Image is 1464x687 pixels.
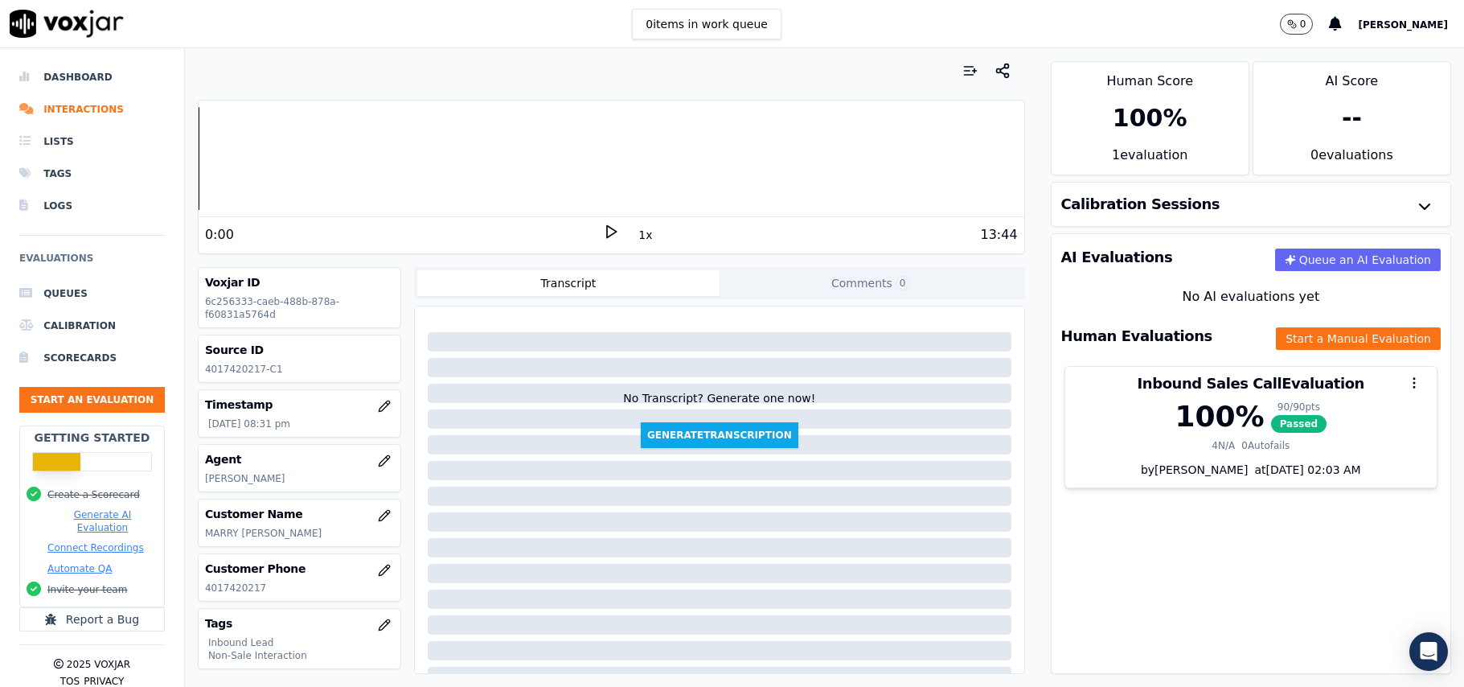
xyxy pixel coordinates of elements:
a: Queues [19,278,165,310]
a: Calibration [19,310,165,342]
button: 0 [1280,14,1330,35]
div: 0 evaluation s [1253,146,1450,175]
h6: Evaluations [19,249,165,278]
div: 90 / 90 pts [1271,401,1327,413]
button: Connect Recordings [47,541,144,554]
p: [DATE] 08:31 pm [208,418,394,430]
span: 0 [896,276,910,290]
p: 4017420217-C1 [205,363,394,376]
p: [PERSON_NAME] [205,472,394,485]
a: Tags [19,158,165,190]
button: GenerateTranscription [641,422,798,448]
div: 0:00 [205,225,234,245]
span: Passed [1271,415,1327,433]
div: 1 evaluation [1052,146,1249,175]
p: 0 [1300,18,1306,31]
button: Transcript [417,270,720,296]
button: Queue an AI Evaluation [1275,249,1441,271]
div: 4 N/A [1212,439,1235,452]
a: Interactions [19,93,165,125]
span: [PERSON_NAME] [1358,19,1448,31]
p: 2025 Voxjar [67,658,130,671]
p: MARRY [PERSON_NAME] [205,527,394,540]
h3: Source ID [205,342,394,358]
img: voxjar logo [10,10,124,38]
div: by [PERSON_NAME] [1065,462,1437,487]
button: Start an Evaluation [19,387,165,413]
div: 100 % [1175,401,1264,433]
div: AI Score [1253,62,1450,91]
button: 0items in work queue [632,9,781,39]
h3: Timestamp [205,397,394,413]
h3: Agent [205,451,394,467]
div: -- [1342,104,1362,133]
div: at [DATE] 02:03 AM [1248,462,1360,478]
button: Automate QA [47,562,112,575]
h2: Getting Started [34,430,150,446]
p: 6c256333-caeb-488b-878a-f60831a5764d [205,295,394,321]
h3: Tags [205,615,394,631]
button: Start a Manual Evaluation [1276,327,1441,350]
a: Logs [19,190,165,222]
button: Report a Bug [19,607,165,631]
p: Non-Sale Interaction [208,649,394,662]
button: 0 [1280,14,1314,35]
button: [PERSON_NAME] [1358,14,1464,34]
h3: Human Evaluations [1061,329,1212,343]
div: 13:44 [980,225,1017,245]
button: 1x [635,224,655,246]
a: Lists [19,125,165,158]
div: 0 Autofails [1241,439,1290,452]
button: Comments [720,270,1022,296]
a: Dashboard [19,61,165,93]
div: Open Intercom Messenger [1409,632,1448,671]
h3: Customer Phone [205,561,394,577]
h3: Voxjar ID [205,274,394,290]
div: 100 % [1113,104,1187,133]
div: No Transcript? Generate one now! [623,390,815,422]
div: No AI evaluations yet [1064,287,1437,306]
button: Generate AI Evaluation [47,508,158,534]
p: 4017420217 [205,582,394,594]
button: Create a Scorecard [47,488,140,501]
h3: AI Evaluations [1061,250,1173,265]
h3: Calibration Sessions [1061,197,1220,212]
p: Inbound Lead [208,636,394,649]
div: Human Score [1052,62,1249,91]
h3: Customer Name [205,506,394,522]
button: Invite your team [47,583,127,596]
a: Scorecards [19,342,165,374]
